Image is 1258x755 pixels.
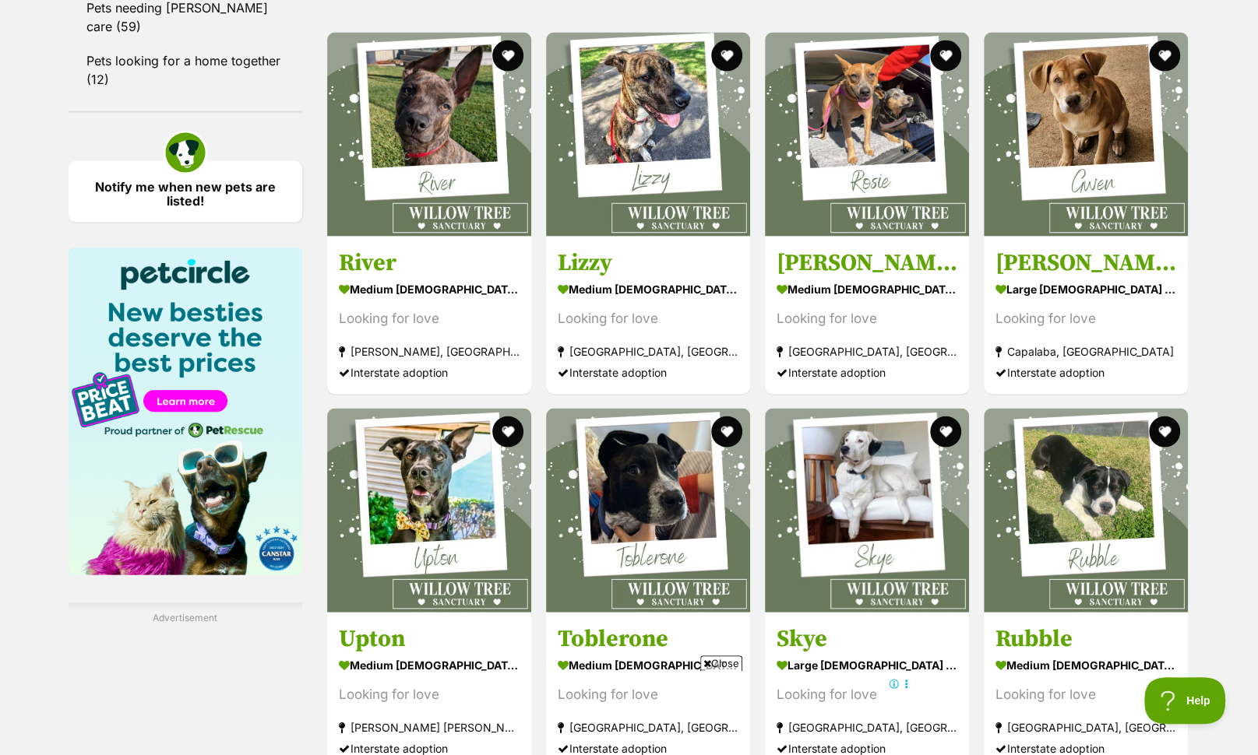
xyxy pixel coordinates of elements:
img: Toblerone - Australian Cattle Dog [546,409,750,613]
strong: large [DEMOGRAPHIC_DATA] Dog [777,654,957,676]
a: River medium [DEMOGRAPHIC_DATA] Dog Looking for love [PERSON_NAME], [GEOGRAPHIC_DATA] Interstate ... [327,236,531,394]
a: [PERSON_NAME] medium [DEMOGRAPHIC_DATA] Dog Looking for love [GEOGRAPHIC_DATA], [GEOGRAPHIC_DATA]... [765,236,969,394]
div: Interstate adoption [995,361,1176,382]
button: favourite [492,416,523,448]
h3: [PERSON_NAME] [995,248,1176,277]
img: River - Staffordshire Bull Terrier Dog [327,33,531,237]
button: favourite [492,40,523,72]
div: Interstate adoption [558,361,738,382]
a: [PERSON_NAME] large [DEMOGRAPHIC_DATA] Dog Looking for love Capalaba, [GEOGRAPHIC_DATA] Interstat... [984,236,1188,394]
strong: large [DEMOGRAPHIC_DATA] Dog [995,277,1176,300]
img: Upton - Kelpie Dog [327,409,531,613]
h3: Toblerone [558,624,738,654]
h3: River [339,248,520,277]
div: Looking for love [339,307,520,328]
div: Looking for love [339,684,520,705]
strong: [GEOGRAPHIC_DATA], [GEOGRAPHIC_DATA] [777,340,957,361]
strong: [PERSON_NAME], [GEOGRAPHIC_DATA] [339,340,520,361]
strong: [GEOGRAPHIC_DATA], [GEOGRAPHIC_DATA] [995,717,1176,738]
div: Looking for love [777,307,957,328]
div: Interstate adoption [339,361,520,382]
strong: medium [DEMOGRAPHIC_DATA] Dog [558,654,738,676]
strong: medium [DEMOGRAPHIC_DATA] Dog [558,277,738,300]
button: favourite [711,40,742,72]
strong: medium [DEMOGRAPHIC_DATA] Dog [777,277,957,300]
button: favourite [711,416,742,448]
div: Interstate adoption [777,361,957,382]
strong: medium [DEMOGRAPHIC_DATA] Dog [339,277,520,300]
img: Rosie - Australian Cattle Dog [765,33,969,237]
iframe: Advertisement [346,677,913,747]
a: Pets looking for a home together (12) [69,44,302,96]
strong: Capalaba, [GEOGRAPHIC_DATA] [995,340,1176,361]
h3: Upton [339,624,520,654]
strong: medium [DEMOGRAPHIC_DATA] Dog [995,654,1176,676]
iframe: Help Scout Beacon - Open [1144,677,1227,724]
button: favourite [930,416,961,448]
strong: medium [DEMOGRAPHIC_DATA] Dog [339,654,520,676]
h3: Skye [777,624,957,654]
div: Looking for love [558,307,738,328]
div: Looking for love [995,307,1176,328]
a: Lizzy medium [DEMOGRAPHIC_DATA] Dog Looking for love [GEOGRAPHIC_DATA], [GEOGRAPHIC_DATA] Interst... [546,236,750,394]
h3: Lizzy [558,248,738,277]
button: favourite [1150,416,1181,448]
img: Skye - Maremma Sheepdog [765,409,969,613]
span: Close [700,655,742,671]
img: Gwen - Mastiff Dog [984,33,1188,237]
button: favourite [930,40,961,72]
h3: [PERSON_NAME] [777,248,957,277]
h3: Rubble [995,624,1176,654]
img: Lizzy - Staffordshire Bull Terrier Dog [546,33,750,237]
strong: [GEOGRAPHIC_DATA], [GEOGRAPHIC_DATA] [558,340,738,361]
img: Pet Circle promo banner [69,248,302,575]
button: favourite [1150,40,1181,72]
a: Notify me when new pets are listed! [69,161,302,223]
img: Rubble - Australian Bulldog [984,409,1188,613]
div: Looking for love [995,684,1176,705]
strong: [PERSON_NAME] [PERSON_NAME], [GEOGRAPHIC_DATA] [339,717,520,738]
